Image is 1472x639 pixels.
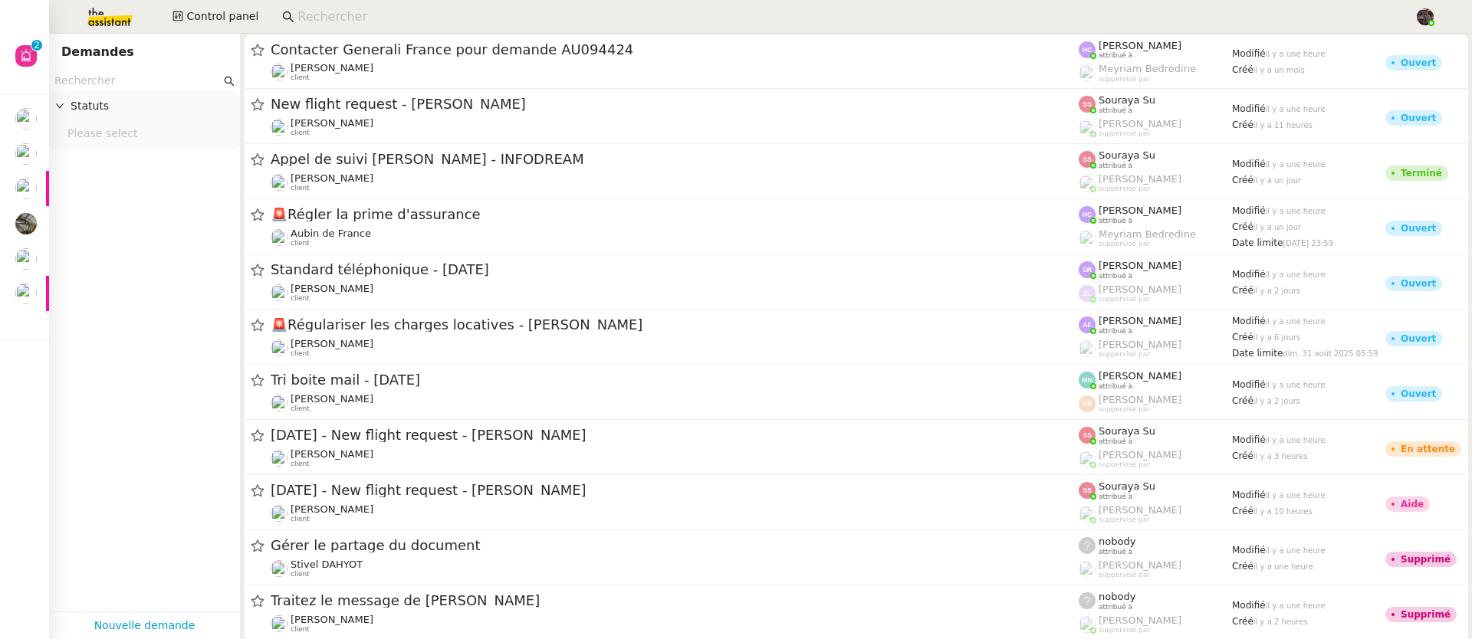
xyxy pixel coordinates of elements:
span: Créé [1232,120,1253,130]
app-user-label: suppervisé par [1079,504,1232,524]
img: users%2FSclkIUIAuBOhhDrbgjtrSikBoD03%2Favatar%2F48cbc63d-a03d-4817-b5bf-7f7aeed5f2a9 [271,229,287,246]
span: Créé [1232,616,1253,627]
span: Souraya Su [1099,94,1155,106]
p: 2 [34,40,40,54]
span: attribué à [1099,437,1132,446]
span: suppervisé par [1099,129,1150,138]
img: users%2FC9SBsJ0duuaSgpQFj5LgoEX8n0o2%2Favatar%2Fec9d51b8-9413-4189-adfb-7be4d8c96a3c [271,119,287,136]
img: users%2FcRgg4TJXLQWrBH1iwK9wYfCha1e2%2Favatar%2Fc9d2fa25-7b78-4dd4-b0f3-ccfa08be62e5 [271,339,287,356]
span: client [291,515,310,523]
span: [PERSON_NAME] [1099,614,1181,626]
span: [PERSON_NAME] [1099,118,1181,129]
span: client [291,349,310,358]
span: suppervisé par [1099,626,1150,634]
span: Modifié [1232,48,1266,59]
img: svg [1079,395,1096,412]
img: svg [1079,41,1096,58]
img: users%2FRcIDm4Xn1TPHYwgLThSv8RQYtaM2%2Favatar%2F95761f7a-40c3-4bb5-878d-fe785e6f95b2 [271,284,287,301]
span: New flight request - [PERSON_NAME] [271,97,1079,111]
img: svg [1079,316,1096,333]
span: suppervisé par [1099,571,1150,579]
span: il y a 2 heures [1253,618,1308,626]
span: suppervisé par [1099,460,1150,469]
img: 2af2e8ed-4e7a-4339-b054-92d163d57814 [1417,8,1434,25]
span: attribué à [1099,162,1132,170]
app-user-label: attribué à [1079,149,1232,169]
app-user-label: attribué à [1079,205,1232,224]
span: Créé [1232,175,1253,185]
img: svg [1079,206,1096,223]
button: Control panel [163,6,268,28]
div: Statuts [49,91,240,121]
span: attribué à [1099,603,1132,611]
app-user-label: attribué à [1079,370,1232,390]
span: Créé [1232,561,1253,572]
img: users%2FoFdbodQ3TgNoWt9kP3GXAs5oaCq1%2Favatar%2Fprofile-pic.png [1079,120,1096,136]
span: Créé [1232,64,1253,75]
span: il y a 10 heures [1253,507,1313,516]
span: [PERSON_NAME] [1099,283,1181,295]
span: attribué à [1099,548,1132,556]
app-user-label: attribué à [1079,591,1232,611]
div: Ouvert [1401,334,1436,343]
span: Créé [1232,332,1253,342]
img: users%2FrLg9kJpOivdSURM9kMyTNR7xGo72%2Favatar%2Fb3a3d448-9218-437f-a4e5-c617cb932dda [15,108,37,129]
span: Modifié [1232,159,1266,169]
span: [PERSON_NAME] [1099,449,1181,460]
span: Modifié [1232,434,1266,445]
span: il y a une heure [1266,436,1326,444]
span: [PERSON_NAME] [1099,504,1181,516]
span: Modifié [1232,545,1266,555]
span: il y a un jour [1253,223,1301,231]
div: Ouvert [1401,113,1436,123]
span: Souraya Su [1099,149,1155,161]
span: [PERSON_NAME] [291,338,373,349]
app-user-detailed-label: client [271,503,1079,523]
span: Créé [1232,395,1253,406]
span: client [291,405,310,413]
span: Modifié [1232,205,1266,216]
span: il y a une heure [1266,105,1326,113]
span: il y a une heure [1266,491,1326,500]
span: client [291,570,310,578]
span: suppervisé par [1099,75,1150,84]
img: users%2FyQfMwtYgTqhRP2YHWHmG2s2LYaD3%2Favatar%2Fprofile-pic.png [1079,340,1096,357]
app-user-label: suppervisé par [1079,173,1232,193]
span: Meyriam Bedredine [1099,228,1196,240]
a: Nouvelle demande [94,617,195,634]
span: Contacter Generali France pour demande AU094424 [271,43,1079,57]
app-user-label: suppervisé par [1079,339,1232,359]
span: Control panel [186,8,258,25]
span: [DATE] - New flight request - [PERSON_NAME] [271,483,1079,497]
span: il y a une heure [1266,160,1326,169]
img: svg [1079,151,1096,168]
app-user-detailed-label: client [271,117,1079,137]
img: users%2FKIcnt4T8hLMuMUUpHYCYQM06gPC2%2Favatar%2F1dbe3bdc-0f95-41bf-bf6e-fc84c6569aaf [271,560,287,577]
div: Ouvert [1401,224,1436,233]
span: il y a un jour [1253,176,1301,185]
span: attribué à [1099,327,1132,336]
span: Régler la prime d'assurance [271,208,1079,221]
input: Rechercher [297,7,1399,28]
span: il y a 2 jours [1253,287,1300,295]
span: Modifié [1232,269,1266,280]
app-user-label: attribué à [1079,536,1232,555]
app-user-label: attribué à [1079,260,1232,280]
app-user-detailed-label: client [271,393,1079,413]
div: Supprimé [1401,555,1451,564]
span: [PERSON_NAME] [1099,370,1181,382]
span: dim. 31 août 2025 05:59 [1283,349,1378,358]
img: users%2FC9SBsJ0duuaSgpQFj5LgoEX8n0o2%2Favatar%2Fec9d51b8-9413-4189-adfb-7be4d8c96a3c [271,615,287,632]
span: client [291,184,310,192]
span: Régulariser les charges locatives - [PERSON_NAME] [271,318,1079,332]
span: [PERSON_NAME] [1099,173,1181,185]
div: Terminé [1401,169,1442,178]
span: Tri boite mail - [DATE] [271,373,1079,387]
img: users%2FaellJyylmXSg4jqeVbanehhyYJm1%2Favatar%2Fprofile-pic%20(4).png [1079,64,1096,81]
span: [DATE] - New flight request - [PERSON_NAME] [271,428,1079,442]
span: Meyriam Bedredine [1099,63,1196,74]
span: Modifié [1232,379,1266,390]
img: svg [1079,285,1096,302]
span: il y a une heure [1266,317,1326,326]
app-user-detailed-label: client [271,448,1079,468]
